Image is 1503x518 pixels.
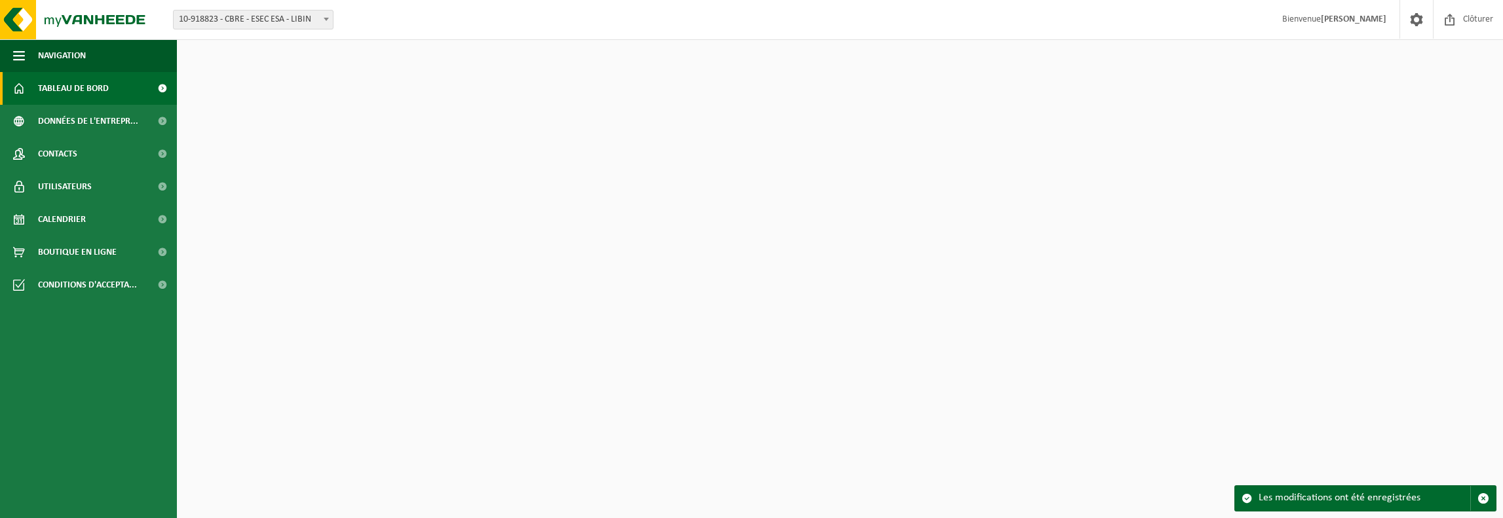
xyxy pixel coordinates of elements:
span: Conditions d'accepta... [38,268,137,301]
span: Utilisateurs [38,170,92,203]
span: Navigation [38,39,86,72]
div: Les modifications ont été enregistrées [1259,486,1470,511]
span: Boutique en ligne [38,236,117,268]
strong: [PERSON_NAME] [1321,14,1386,24]
span: Calendrier [38,203,86,236]
span: Tableau de bord [38,72,109,105]
span: Données de l'entrepr... [38,105,138,138]
span: 10-918823 - CBRE - ESEC ESA - LIBIN [174,10,333,29]
span: Contacts [38,138,77,170]
span: 10-918823 - CBRE - ESEC ESA - LIBIN [173,10,333,29]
